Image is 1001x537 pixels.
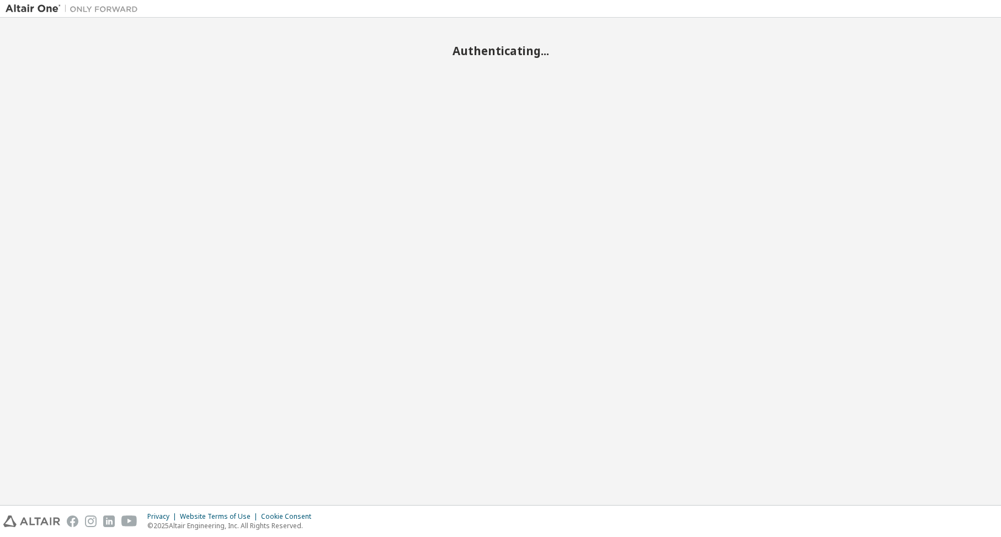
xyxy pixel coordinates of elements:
[3,515,60,527] img: altair_logo.svg
[6,44,995,58] h2: Authenticating...
[67,515,78,527] img: facebook.svg
[103,515,115,527] img: linkedin.svg
[147,512,180,521] div: Privacy
[147,521,318,530] p: © 2025 Altair Engineering, Inc. All Rights Reserved.
[180,512,261,521] div: Website Terms of Use
[85,515,97,527] img: instagram.svg
[6,3,143,14] img: Altair One
[121,515,137,527] img: youtube.svg
[261,512,318,521] div: Cookie Consent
